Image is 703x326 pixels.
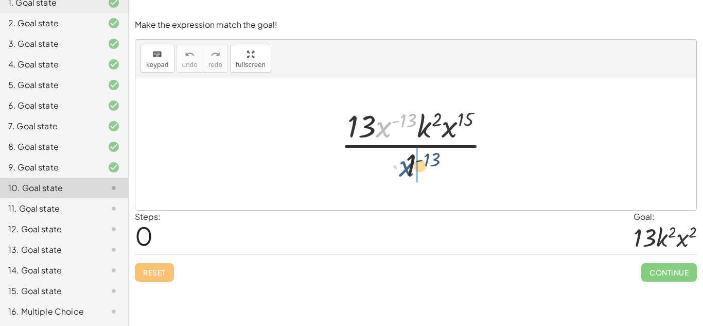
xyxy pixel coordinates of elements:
i: Task finished and correct. [108,17,120,29]
i: Task finished and correct. [108,99,120,112]
i: Task finished and correct. [108,38,120,50]
div: 11. Goal state [8,202,91,215]
i: redo [210,48,220,61]
i: Task not started. [108,182,120,194]
i: keyboard [152,48,162,61]
div: 13. Goal state [8,244,91,256]
i: Task not started. [108,202,120,215]
i: Task not started. [108,223,120,235]
div: 2. Goal state [8,17,91,29]
div: 4. Goal state [8,58,91,71]
div: 14. Goal state [8,264,91,277]
div: 7. Goal state [8,120,91,132]
span: 0 [135,220,153,251]
i: Task not started. [108,285,120,297]
i: Task finished and correct. [108,79,120,91]
i: Task finished and correct. [108,58,120,71]
div: 12. Goal state [8,223,91,235]
div: Goal: [634,211,697,223]
div: 9. Goal state [8,161,91,174]
i: Task not started. [108,264,120,277]
div: 3. Goal state [8,38,91,50]
button: redoredo [203,45,228,73]
div: 6. Goal state [8,99,91,112]
span: undo [182,61,198,68]
label: Steps: [135,211,161,222]
button: keyboardkeypad [140,45,174,73]
div: 5. Goal state [8,79,91,91]
div: 10. Goal state [8,182,91,194]
button: undoundo [177,45,203,73]
span: redo [208,61,222,68]
span: fullscreen [236,61,266,68]
i: Task finished and correct. [108,161,120,174]
p: Make the expression match the goal! [135,19,697,31]
i: Task finished and correct. [108,120,120,132]
i: Task finished and correct. [108,141,120,153]
i: Task not started. [108,305,120,318]
div: 8. Goal state [8,141,91,153]
i: Task not started. [108,244,120,256]
button: fullscreen [230,45,271,73]
i: undo [185,48,195,61]
span: keypad [146,61,169,68]
div: 16. Multiple Choice [8,305,91,318]
div: 15. Goal state [8,285,91,297]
